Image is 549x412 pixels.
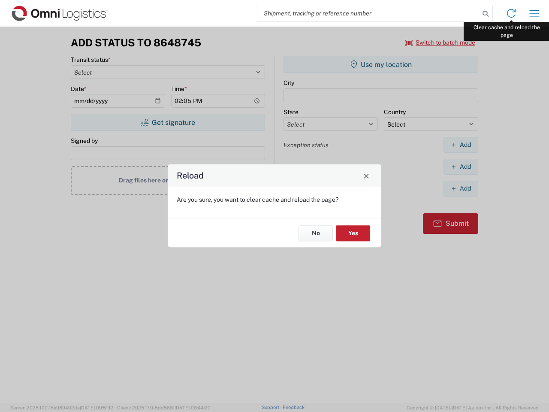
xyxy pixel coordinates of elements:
h4: Reload [177,170,204,182]
button: Close [360,170,372,182]
input: Shipment, tracking or reference number [257,5,480,21]
button: Yes [336,225,370,241]
button: No [299,225,333,241]
p: Are you sure, you want to clear cache and reload the page? [177,196,372,203]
